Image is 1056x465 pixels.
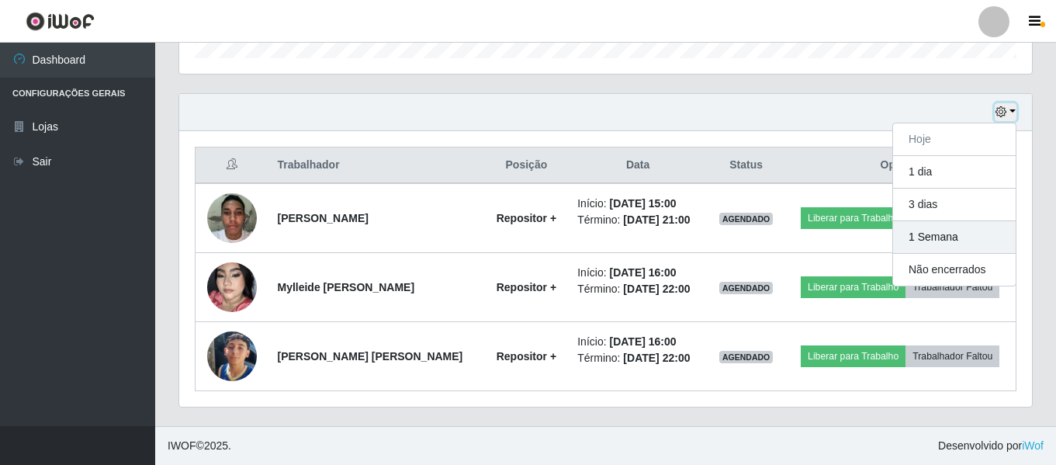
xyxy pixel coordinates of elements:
button: 3 dias [893,189,1016,221]
img: 1751397040132.jpeg [207,243,257,331]
li: Início: [577,334,698,350]
span: © 2025 . [168,438,231,454]
span: Desenvolvido por [938,438,1044,454]
button: 1 Semana [893,221,1016,254]
time: [DATE] 15:00 [609,197,676,210]
time: [DATE] 21:00 [623,213,690,226]
span: IWOF [168,439,196,452]
strong: Repositor + [497,281,556,293]
strong: [PERSON_NAME] [277,212,368,224]
li: Término: [577,281,698,297]
img: 1756230047876.jpeg [207,312,257,401]
button: Liberar para Trabalho [801,345,905,367]
button: Liberar para Trabalho [801,276,905,298]
span: AGENDADO [719,282,774,294]
button: Liberar para Trabalho [801,207,905,229]
li: Término: [577,350,698,366]
li: Início: [577,196,698,212]
th: Data [568,147,708,184]
strong: [PERSON_NAME] [PERSON_NAME] [277,350,462,363]
button: Hoje [893,123,1016,156]
img: 1752181822645.jpeg [207,185,257,251]
span: AGENDADO [719,213,774,225]
li: Início: [577,265,698,281]
button: Trabalhador Faltou [905,276,999,298]
strong: Repositor + [497,212,556,224]
strong: Repositor + [497,350,556,363]
time: [DATE] 16:00 [609,335,676,348]
button: Trabalhador Faltou [905,345,999,367]
time: [DATE] 22:00 [623,283,690,295]
button: Não encerrados [893,254,1016,286]
span: AGENDADO [719,351,774,363]
li: Término: [577,212,698,228]
strong: Mylleide [PERSON_NAME] [277,281,414,293]
time: [DATE] 16:00 [609,266,676,279]
th: Posição [485,147,569,184]
button: 1 dia [893,156,1016,189]
th: Opções [784,147,1016,184]
a: iWof [1022,439,1044,452]
img: CoreUI Logo [26,12,95,31]
th: Trabalhador [268,147,484,184]
th: Status [708,147,784,184]
time: [DATE] 22:00 [623,352,690,364]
